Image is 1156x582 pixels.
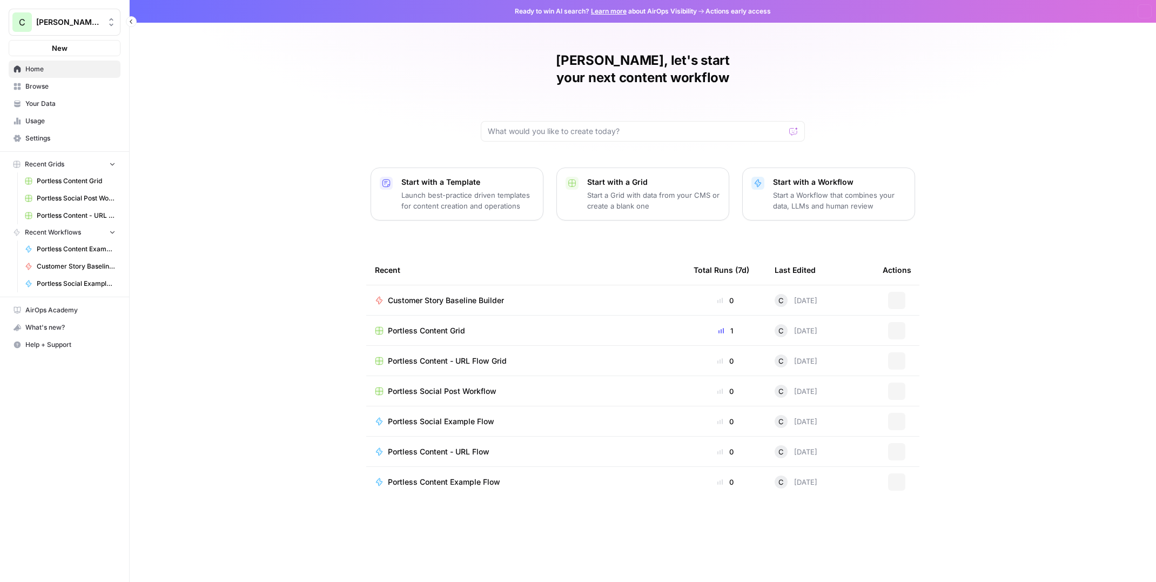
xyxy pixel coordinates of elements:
a: Portless Content - URL Flow [375,446,676,457]
span: AirOps Academy [25,305,116,315]
button: New [9,40,120,56]
span: Portless Social Post Workflow [388,386,496,397]
a: AirOps Academy [9,302,120,319]
div: [DATE] [775,354,817,367]
span: C [778,477,784,487]
a: Portless Content - URL Flow Grid [20,207,120,224]
span: Usage [25,116,116,126]
p: Start with a Workflow [773,177,906,188]
div: 0 [694,446,757,457]
button: Start with a GridStart a Grid with data from your CMS or create a blank one [556,168,729,220]
a: Customer Story Baseline Builder [20,258,120,275]
div: 1 [694,325,757,336]
a: Your Data [9,95,120,112]
span: Portless Content Grid [37,176,116,186]
div: [DATE] [775,415,817,428]
a: Portless Social Example Flow [375,416,676,427]
span: Your Data [25,99,116,109]
p: Start a Grid with data from your CMS or create a blank one [587,190,720,211]
span: Portless Social Post Workflow [37,193,116,203]
span: Customer Story Baseline Builder [388,295,504,306]
div: 0 [694,477,757,487]
div: [DATE] [775,324,817,337]
div: [DATE] [775,445,817,458]
a: Portless Content Example Flow [375,477,676,487]
span: Browse [25,82,116,91]
div: What's new? [9,319,120,336]
button: Help + Support [9,336,120,353]
span: C [778,325,784,336]
a: Portless Social Post Workflow [375,386,676,397]
a: Portless Social Post Workflow [20,190,120,207]
p: Launch best-practice driven templates for content creation and operations [401,190,534,211]
h1: [PERSON_NAME], let's start your next content workflow [481,52,805,86]
span: Help + Support [25,340,116,350]
span: C [19,16,25,29]
span: [PERSON_NAME]'s Workspace [36,17,102,28]
div: [DATE] [775,294,817,307]
a: Settings [9,130,120,147]
span: C [778,416,784,427]
span: C [778,386,784,397]
span: C [778,295,784,306]
div: [DATE] [775,476,817,489]
p: Start with a Grid [587,177,720,188]
span: Portless Content - URL Flow Grid [37,211,116,220]
a: Portless Content - URL Flow Grid [375,356,676,366]
span: Actions early access [705,6,771,16]
a: Browse [9,78,120,95]
button: What's new? [9,319,120,336]
div: Last Edited [775,255,816,285]
div: 0 [694,295,757,306]
a: Home [9,61,120,78]
a: Learn more [591,7,627,15]
span: Settings [25,133,116,143]
span: C [778,356,784,366]
button: Recent Workflows [9,224,120,240]
span: Portless Content - URL Flow Grid [388,356,507,366]
a: Portless Social Example Flow [20,275,120,292]
span: Portless Content Grid [388,325,465,336]
button: Recent Grids [9,156,120,172]
a: Portless Content Example Flow [20,240,120,258]
span: Portless Content Example Flow [388,477,500,487]
span: New [52,43,68,53]
p: Start with a Template [401,177,534,188]
div: Recent [375,255,676,285]
span: Portless Social Example Flow [37,279,116,289]
input: What would you like to create today? [488,126,785,137]
a: Portless Content Grid [20,172,120,190]
span: Home [25,64,116,74]
span: Recent Workflows [25,228,81,237]
a: Portless Content Grid [375,325,676,336]
a: Usage [9,112,120,130]
div: Actions [883,255,911,285]
div: 0 [694,356,757,366]
span: Portless Content - URL Flow [388,446,489,457]
button: Start with a TemplateLaunch best-practice driven templates for content creation and operations [371,168,543,220]
div: [DATE] [775,385,817,398]
span: C [778,446,784,457]
span: Ready to win AI search? about AirOps Visibility [515,6,697,16]
span: Portless Social Example Flow [388,416,494,427]
div: Total Runs (7d) [694,255,749,285]
a: Customer Story Baseline Builder [375,295,676,306]
span: Portless Content Example Flow [37,244,116,254]
button: Workspace: Chris's Workspace [9,9,120,36]
p: Start a Workflow that combines your data, LLMs and human review [773,190,906,211]
div: 0 [694,386,757,397]
button: Start with a WorkflowStart a Workflow that combines your data, LLMs and human review [742,168,915,220]
span: Recent Grids [25,159,64,169]
span: Customer Story Baseline Builder [37,262,116,271]
div: 0 [694,416,757,427]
